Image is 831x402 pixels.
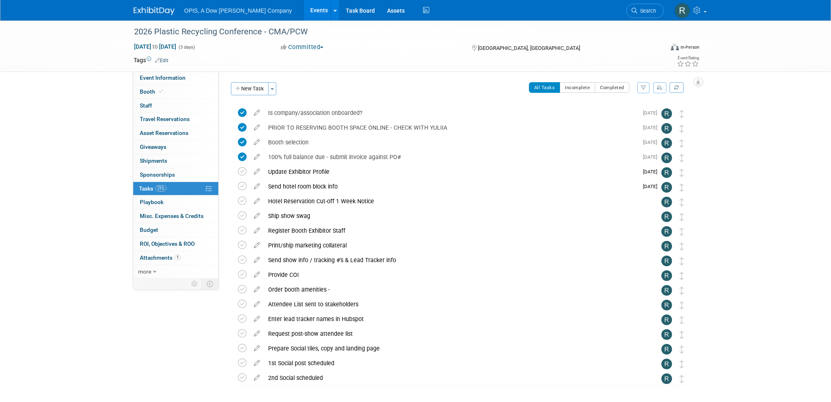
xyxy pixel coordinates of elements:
[264,268,645,282] div: Provide COI
[674,3,690,18] img: Renee Ortner
[133,85,218,99] a: Booth
[680,110,684,118] i: Move task
[140,144,166,150] span: Giveaways
[140,116,190,122] span: Travel Reservations
[140,254,181,261] span: Attachments
[661,211,672,222] img: Renee Ortner
[131,25,652,39] div: 2026 Plastic Recycling Conference - CMA/PCW
[661,359,672,369] img: Renee Ortner
[133,265,218,278] a: more
[250,301,264,308] a: edit
[133,99,218,112] a: Staff
[250,256,264,264] a: edit
[140,88,165,95] span: Booth
[661,153,672,163] img: Renee Ortner
[250,359,264,367] a: edit
[184,7,292,14] span: OPIS, A Dow [PERSON_NAME] Company
[661,138,672,148] img: Renee Ortner
[231,82,269,95] button: New Task
[264,238,645,252] div: Print/ship marketing collateral
[133,209,218,223] a: Misc. Expenses & Credits
[155,58,168,63] a: Edit
[264,224,645,238] div: Register Booth Exhibitor Staff
[680,213,684,221] i: Move task
[140,171,175,178] span: Sponsorships
[264,194,645,208] div: Hotel Reservation Cut-off 1 Week Notice
[680,169,684,177] i: Move task
[264,312,645,326] div: Enter lead tracker names in Hubspot
[661,226,672,237] img: Renee Ortner
[250,198,264,205] a: edit
[680,346,684,353] i: Move task
[250,330,264,337] a: edit
[680,44,699,50] div: In-Person
[250,374,264,382] a: edit
[250,286,264,293] a: edit
[264,371,645,385] div: 2nd Social scheduled
[264,135,638,149] div: Booth selection
[264,356,645,370] div: 1st Social post scheduled
[140,213,204,219] span: Misc. Expenses & Credits
[264,297,645,311] div: Attendee List sent to stakeholders
[140,102,152,109] span: Staff
[670,82,683,93] a: Refresh
[188,278,202,289] td: Personalize Event Tab Strip
[264,121,638,135] div: PRIOR TO RESERVING BOOTH SPACE ONLINE - CHECK WITH YULIIA
[643,169,661,175] span: [DATE]
[264,209,645,223] div: Ship show swag
[264,283,645,296] div: Order booth amenities -
[159,89,163,94] i: Booth reservation complete
[264,327,645,341] div: Request post-show attendee list
[661,182,672,193] img: Renee Ortner
[637,8,656,14] span: Search
[139,185,166,192] span: Tasks
[264,106,638,120] div: Is company/association onboarded?
[264,150,638,164] div: 100% full balance due - submit invoice against PO#
[643,139,661,145] span: [DATE]
[250,227,264,234] a: edit
[680,301,684,309] i: Move task
[264,180,638,193] div: Send hotel room block info
[661,123,672,134] img: Renee Ortner
[133,71,218,85] a: Event Information
[677,56,699,60] div: Event Rating
[133,251,218,265] a: Attachments1
[250,139,264,146] a: edit
[133,140,218,154] a: Giveaways
[134,56,168,64] td: Tags
[680,125,684,133] i: Move task
[133,195,218,209] a: Playbook
[140,130,188,136] span: Asset Reservations
[264,341,645,355] div: Prepare Social tiles, copy and landing page
[661,285,672,296] img: Renee Ortner
[133,126,218,140] a: Asset Reservations
[140,74,186,81] span: Event Information
[529,82,560,93] button: All Tasks
[616,43,700,55] div: Event Format
[643,184,661,189] span: [DATE]
[661,108,672,119] img: Renee Ortner
[133,223,218,237] a: Budget
[250,242,264,249] a: edit
[133,112,218,126] a: Travel Reservations
[643,110,661,116] span: [DATE]
[133,182,218,195] a: Tasks21%
[250,345,264,352] a: edit
[661,314,672,325] img: Renee Ortner
[643,125,661,130] span: [DATE]
[140,240,195,247] span: ROI, Objectives & ROO
[140,227,158,233] span: Budget
[595,82,629,93] button: Completed
[250,153,264,161] a: edit
[680,287,684,294] i: Move task
[680,316,684,324] i: Move task
[680,228,684,236] i: Move task
[250,183,264,190] a: edit
[680,331,684,339] i: Move task
[151,43,159,50] span: to
[661,270,672,281] img: Renee Ortner
[680,243,684,250] i: Move task
[661,241,672,252] img: Renee Ortner
[133,237,218,251] a: ROI, Objectives & ROO
[680,184,684,191] i: Move task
